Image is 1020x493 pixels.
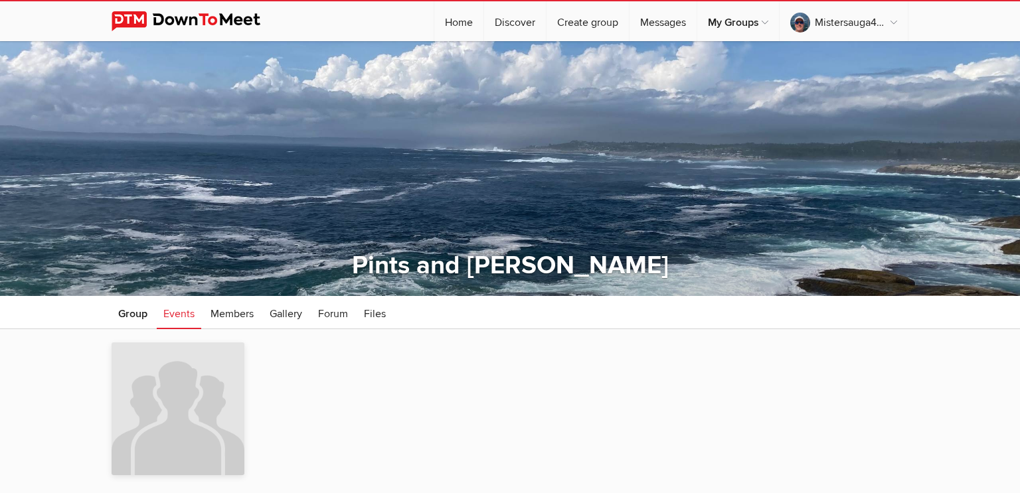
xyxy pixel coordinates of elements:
[780,1,908,41] a: Mistersauga43490
[357,296,392,329] a: Files
[547,1,629,41] a: Create group
[211,307,254,320] span: Members
[270,307,302,320] span: Gallery
[484,1,546,41] a: Discover
[311,296,355,329] a: Forum
[318,307,348,320] span: Forum
[263,296,309,329] a: Gallery
[112,11,281,31] img: DownToMeet
[163,307,195,320] span: Events
[204,296,260,329] a: Members
[434,1,483,41] a: Home
[112,342,244,475] img: Pints and Peterson
[118,307,147,320] span: Group
[630,1,697,41] a: Messages
[697,1,779,41] a: My Groups
[364,307,386,320] span: Files
[157,296,201,329] a: Events
[352,250,669,281] a: Pints and [PERSON_NAME]
[112,296,154,329] a: Group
